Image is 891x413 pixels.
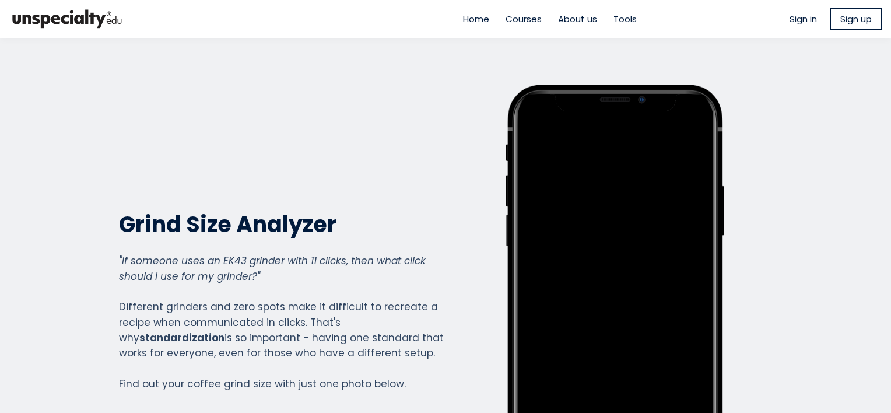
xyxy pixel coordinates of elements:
a: Sign up [830,8,882,30]
a: Sign in [790,12,817,26]
h2: Grind Size Analyzer [119,210,444,239]
span: Sign up [840,12,872,26]
a: Home [463,12,489,26]
em: "If someone uses an EK43 grinder with 11 clicks, then what click should I use for my grinder?" [119,254,426,283]
a: Courses [506,12,542,26]
img: bc390a18feecddb333977e298b3a00a1.png [9,5,125,33]
div: Different grinders and zero spots make it difficult to recreate a recipe when communicated in cli... [119,253,444,391]
a: Tools [613,12,637,26]
strong: standardization [139,331,224,345]
a: About us [558,12,597,26]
